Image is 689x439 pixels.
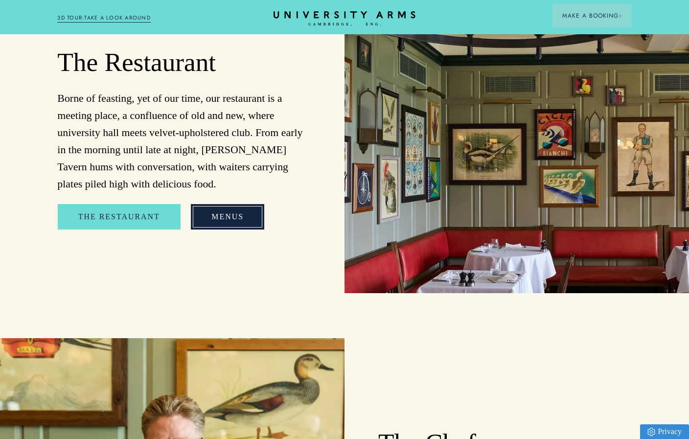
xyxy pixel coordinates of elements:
button: Make a BookingArrow icon [552,4,632,27]
h2: The Restaurant [57,47,311,79]
p: Borne of feasting, yet of our time, our restaurant is a meeting place, a confluence of old and ne... [57,90,311,193]
a: Home [274,11,415,26]
a: Menus [191,204,264,230]
span: Make a Booking [562,11,622,20]
img: Arrow icon [619,14,622,18]
a: 3D TOUR:TAKE A LOOK AROUND [57,14,151,23]
img: Privacy [647,428,655,436]
a: The Restaurant [58,204,181,230]
a: Privacy [640,424,689,439]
